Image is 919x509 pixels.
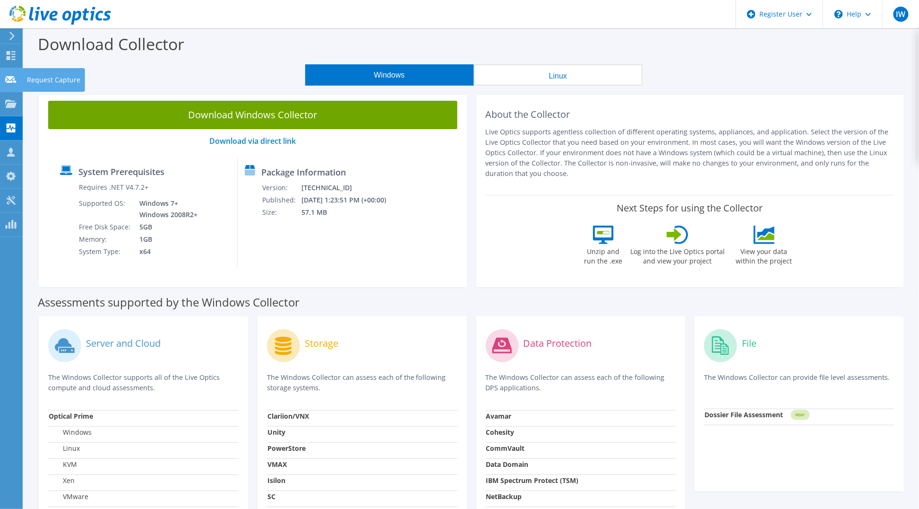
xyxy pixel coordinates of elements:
div: Request Capture [22,68,85,92]
p: The Windows Collector can assess each of the following storage systems. [267,372,457,393]
strong: Cohesity [486,428,515,437]
label: Storage [305,339,338,348]
tspan: NEW! [796,412,805,418]
td: 1GB [132,233,199,246]
td: Free Disk Space: [78,221,132,233]
label: Data Protection [524,339,592,348]
button: Windows [305,64,474,86]
label: Windows [49,428,92,437]
label: Download Collector [38,33,184,55]
label: System Prerequisites [78,167,164,176]
label: KVM [49,460,77,469]
label: Requires .NET V4.7.2+ [79,183,148,192]
strong: Clariion/VNX [267,412,309,421]
p: The Windows Collector can assess each of the following DPS applications. [486,372,676,393]
td: Supported OS: [78,197,132,221]
strong: CommVault [486,444,525,453]
span: IW [893,7,909,22]
td: 57.1 MB [301,206,399,219]
h2: About the Collector [486,109,895,120]
label: Xen [49,476,75,485]
label: Package Information [261,167,346,177]
p: The Windows Collector can provide file level assessments. [704,372,894,392]
svg: \n [834,10,843,18]
td: x64 [132,246,199,258]
a: Download via direct link [209,136,296,146]
label: VMware [49,492,88,501]
td: Memory: [78,233,132,246]
td: Published: [262,194,301,206]
label: Next Steps for using the Collector [617,202,763,214]
strong: Dossier File Assessment [704,410,783,419]
label: Server and Cloud [86,339,161,348]
label: Unzip and run the .exe [582,244,625,266]
strong: Unity [267,428,285,437]
strong: Data Domain [486,460,529,469]
label: Assessments supported by the Windows Collector [38,298,300,307]
strong: Isilon [267,476,285,485]
strong: PowerStore [267,444,306,453]
p: The Windows Collector supports all of the Live Optics compute and cloud assessments. [48,372,239,393]
td: Windows 7+ Windows 2008R2+ [132,197,199,221]
label: View your data within the project [730,244,798,266]
strong: SC [267,492,275,501]
td: Size: [262,206,301,219]
td: [DATE] 1:23:51 PM (+00:00) [301,194,399,206]
strong: Optical Prime [49,412,93,421]
strong: VMAX [267,460,287,469]
strong: IBM Spectrum Protect (TSM) [486,476,579,485]
label: File [742,339,756,348]
p: Live Optics supports agentless collection of different operating systems, appliances, and applica... [486,127,895,179]
label: Log into the Live Optics portal and view your project [630,244,725,266]
strong: Avamar [486,412,512,421]
td: [TECHNICAL_ID] [301,182,399,194]
a: Download Windows Collector [48,101,457,129]
td: System Type: [78,246,132,258]
td: 5GB [132,221,199,233]
strong: NetBackup [486,492,522,501]
button: Linux [474,64,643,86]
label: Linux [49,444,80,453]
td: Version: [262,182,301,194]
